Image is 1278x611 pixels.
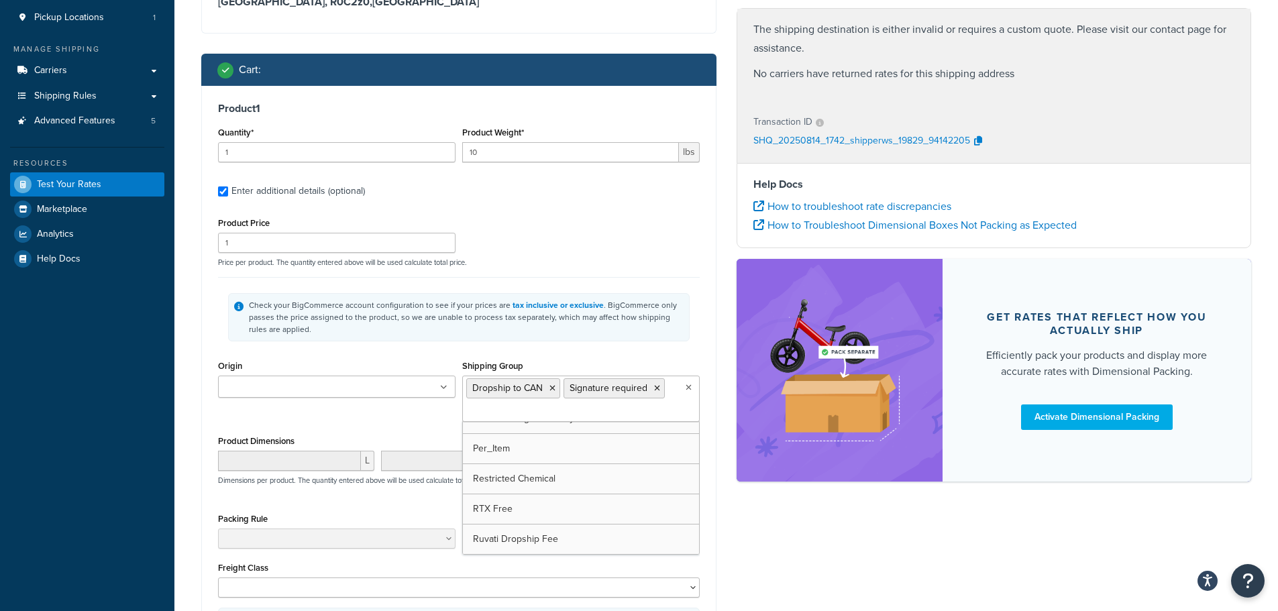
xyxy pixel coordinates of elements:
h4: Help Docs [753,176,1235,192]
li: Pickup Locations [10,5,164,30]
a: Restricted Chemical [463,464,699,494]
label: Origin [218,361,242,371]
input: Enter additional details (optional) [218,186,228,197]
div: Manage Shipping [10,44,164,55]
label: Quantity* [218,127,254,137]
a: How to Troubleshoot Dimensional Boxes Not Packing as Expected [753,217,1077,233]
p: Dimensions per product. The quantity entered above will be used calculate total volume. [215,476,496,485]
span: 1 [153,12,156,23]
div: Get rates that reflect how you actually ship [975,311,1220,337]
a: tax inclusive or exclusive [513,299,604,311]
label: Shipping Group [462,361,523,371]
span: L [361,451,374,471]
span: Advanced Features [34,115,115,127]
div: Efficiently pack your products and display more accurate rates with Dimensional Packing. [975,347,1220,380]
p: SHQ_20250814_1742_shipperws_19829_94142205 [753,131,970,152]
span: Carriers [34,65,67,76]
a: RTX Free [463,494,699,524]
div: Resources [10,158,164,169]
label: Product Weight* [462,127,524,137]
a: Activate Dimensional Packing [1021,404,1173,430]
span: Marketplace [37,204,87,215]
a: Ruvati Dropship Fee [463,524,699,554]
span: Analytics [37,229,74,240]
label: Product Dimensions [218,436,295,446]
p: No carriers have returned rates for this shipping address [753,64,1235,83]
a: Carriers [10,58,164,83]
div: Enter additional details (optional) [231,182,365,201]
p: Transaction ID [753,113,812,131]
span: Signature required [570,381,647,395]
label: Packing Rule [218,514,268,524]
a: Marketplace [10,197,164,221]
input: 0.00 [462,142,679,162]
a: Pickup Locations1 [10,5,164,30]
span: lbs [679,142,700,162]
a: Analytics [10,222,164,246]
button: Open Resource Center [1231,564,1265,598]
span: Ruvati Dropship Fee [473,532,558,546]
h3: Product 1 [218,102,700,115]
span: Shipping Rules [34,91,97,102]
div: Check your BigCommerce account configuration to see if your prices are . BigCommerce only passes ... [249,299,684,335]
label: Freight Class [218,563,268,573]
label: Product Price [218,218,270,228]
a: Shipping Rules [10,84,164,109]
span: 5 [151,115,156,127]
a: Per_Item [463,434,699,463]
span: Test Your Rates [37,179,101,190]
a: Advanced Features5 [10,109,164,133]
span: Per_Item [473,441,510,455]
a: How to troubleshoot rate discrepancies [753,199,951,214]
span: Restricted Chemical [473,471,555,486]
li: Advanced Features [10,109,164,133]
a: Help Docs [10,247,164,271]
a: Test Your Rates [10,172,164,197]
p: Price per product. The quantity entered above will be used calculate total price. [215,258,703,267]
h2: Cart : [239,64,261,76]
p: The shipping destination is either invalid or requires a custom quote. Please visit our contact p... [753,20,1235,58]
span: Help Docs [37,254,81,265]
span: Pickup Locations [34,12,104,23]
span: Dropship to CAN [472,381,543,395]
span: RTX Free [473,502,513,516]
input: 0.0 [218,142,456,162]
img: feature-image-dim-d40ad3071a2b3c8e08177464837368e35600d3c5e73b18a22c1e4bb210dc32ac.png [757,279,922,461]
